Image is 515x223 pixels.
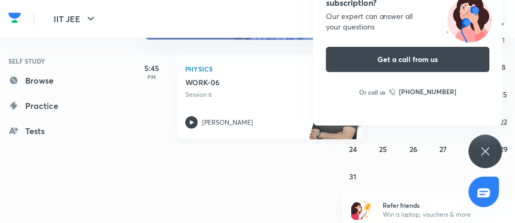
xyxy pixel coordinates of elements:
abbr: August 25, 2025 [380,144,387,154]
abbr: August 17, 2025 [350,117,356,127]
abbr: August 24, 2025 [349,144,357,154]
abbr: August 20, 2025 [439,117,448,127]
img: referral [351,199,372,220]
button: August 8, 2025 [496,58,512,75]
abbr: August 29, 2025 [500,144,508,154]
h6: Refer friends [383,200,512,210]
a: Company Logo [8,10,21,28]
button: August 24, 2025 [345,140,362,157]
img: Company Logo [8,10,21,26]
abbr: August 18, 2025 [380,117,387,127]
button: August 26, 2025 [405,140,422,157]
button: August 15, 2025 [496,86,512,103]
button: August 29, 2025 [496,140,512,157]
h6: [PHONE_NUMBER] [400,87,457,97]
abbr: August 31, 2025 [350,171,357,181]
h5: WORK-06 [185,77,316,88]
img: unacademy [306,77,364,150]
p: Session 6 [185,90,332,99]
abbr: August 1, 2025 [502,35,506,45]
button: August 25, 2025 [375,140,392,157]
p: Or call us [359,87,386,97]
p: Win a laptop, vouchers & more [383,210,512,219]
abbr: August 22, 2025 [500,117,508,127]
button: Get a call from us [326,47,490,72]
abbr: August 15, 2025 [500,89,508,99]
h5: 5:45 [131,63,173,74]
abbr: August 28, 2025 [470,144,478,154]
p: Physics [185,63,332,75]
button: August 22, 2025 [496,113,512,130]
button: August 27, 2025 [435,140,452,157]
button: IIT JEE [47,8,103,29]
abbr: August 8, 2025 [502,62,506,72]
button: August 1, 2025 [496,31,512,48]
button: August 28, 2025 [465,140,482,157]
abbr: August 21, 2025 [470,117,477,127]
abbr: August 27, 2025 [440,144,447,154]
abbr: August 26, 2025 [409,144,417,154]
p: PM [131,74,173,80]
p: [PERSON_NAME] [202,118,253,127]
button: August 31, 2025 [345,168,362,185]
div: Our expert can answer all your questions [326,11,490,32]
abbr: August 19, 2025 [410,117,417,127]
a: [PHONE_NUMBER] [389,87,457,97]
